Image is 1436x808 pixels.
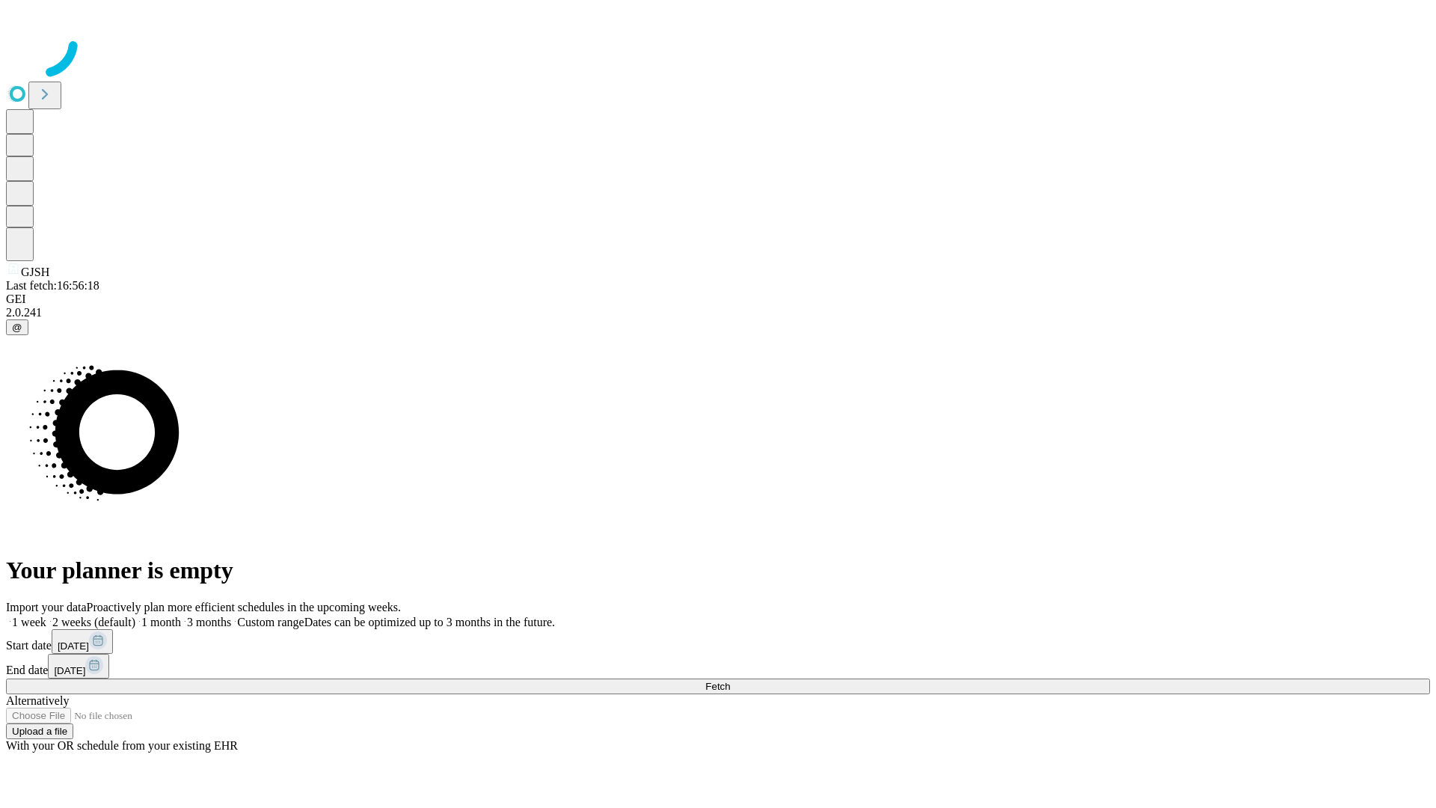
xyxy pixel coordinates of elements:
[6,601,87,613] span: Import your data
[6,739,238,752] span: With your OR schedule from your existing EHR
[6,654,1430,679] div: End date
[304,616,555,628] span: Dates can be optimized up to 3 months in the future.
[6,279,99,292] span: Last fetch: 16:56:18
[187,616,231,628] span: 3 months
[705,681,730,692] span: Fetch
[6,679,1430,694] button: Fetch
[52,616,135,628] span: 2 weeks (default)
[87,601,401,613] span: Proactively plan more efficient schedules in the upcoming weeks.
[6,723,73,739] button: Upload a file
[6,306,1430,319] div: 2.0.241
[6,293,1430,306] div: GEI
[6,629,1430,654] div: Start date
[52,629,113,654] button: [DATE]
[48,654,109,679] button: [DATE]
[6,319,28,335] button: @
[21,266,49,278] span: GJSH
[237,616,304,628] span: Custom range
[12,616,46,628] span: 1 week
[6,557,1430,584] h1: Your planner is empty
[54,665,85,676] span: [DATE]
[6,694,69,707] span: Alternatively
[12,322,22,333] span: @
[141,616,181,628] span: 1 month
[58,640,89,652] span: [DATE]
